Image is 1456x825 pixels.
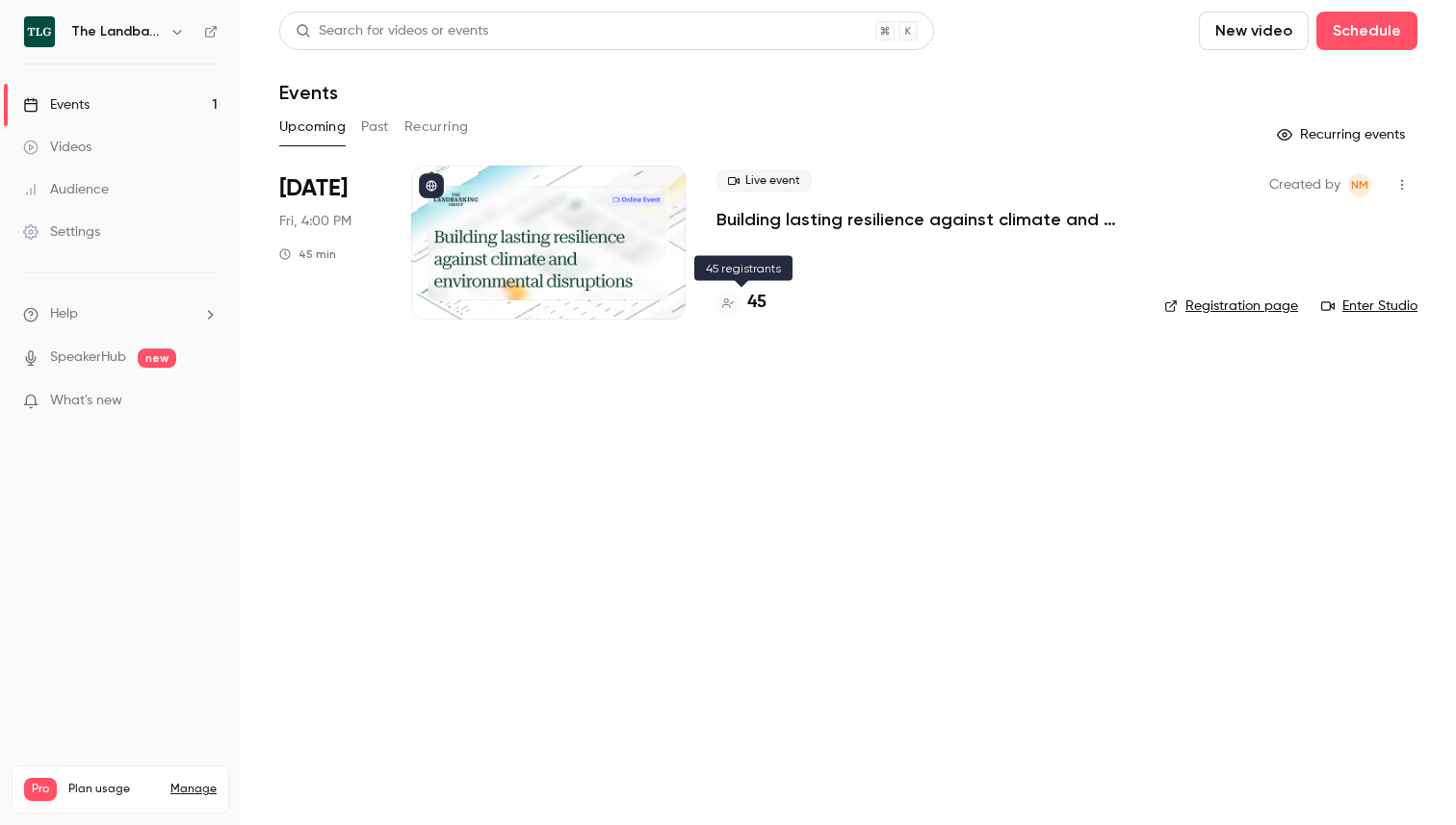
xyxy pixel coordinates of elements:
[279,166,380,320] div: Sep 19 Fri, 4:00 PM (Europe/Rome)
[68,782,159,797] span: Plan usage
[716,208,1133,231] a: Building lasting resilience against climate and environmental disruptions
[23,95,90,115] div: Events
[1164,296,1298,316] a: Registration page
[279,112,346,142] button: Upcoming
[716,169,812,193] span: Live event
[24,778,57,801] span: Pro
[50,304,78,324] span: Help
[24,16,55,47] img: The Landbanking Group
[50,348,126,368] a: SpeakerHub
[138,348,176,368] span: new
[747,290,767,316] h4: 45
[716,290,767,316] a: 45
[404,112,469,142] button: Recurring
[23,180,109,199] div: Audience
[1199,12,1309,50] button: New video
[1268,119,1417,150] button: Recurring events
[23,138,91,157] div: Videos
[1351,173,1368,196] span: NM
[1316,12,1417,50] button: Schedule
[279,246,336,262] div: 45 min
[279,212,351,231] span: Fri, 4:00 PM
[361,112,389,142] button: Past
[71,22,162,41] h6: The Landbanking Group
[23,222,100,242] div: Settings
[1348,173,1371,196] span: Nicola Maglio
[23,304,218,324] li: help-dropdown-opener
[1321,296,1417,316] a: Enter Studio
[279,173,348,204] span: [DATE]
[50,391,122,411] span: What's new
[170,782,217,797] a: Manage
[296,21,488,41] div: Search for videos or events
[279,81,338,104] h1: Events
[1269,173,1340,196] span: Created by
